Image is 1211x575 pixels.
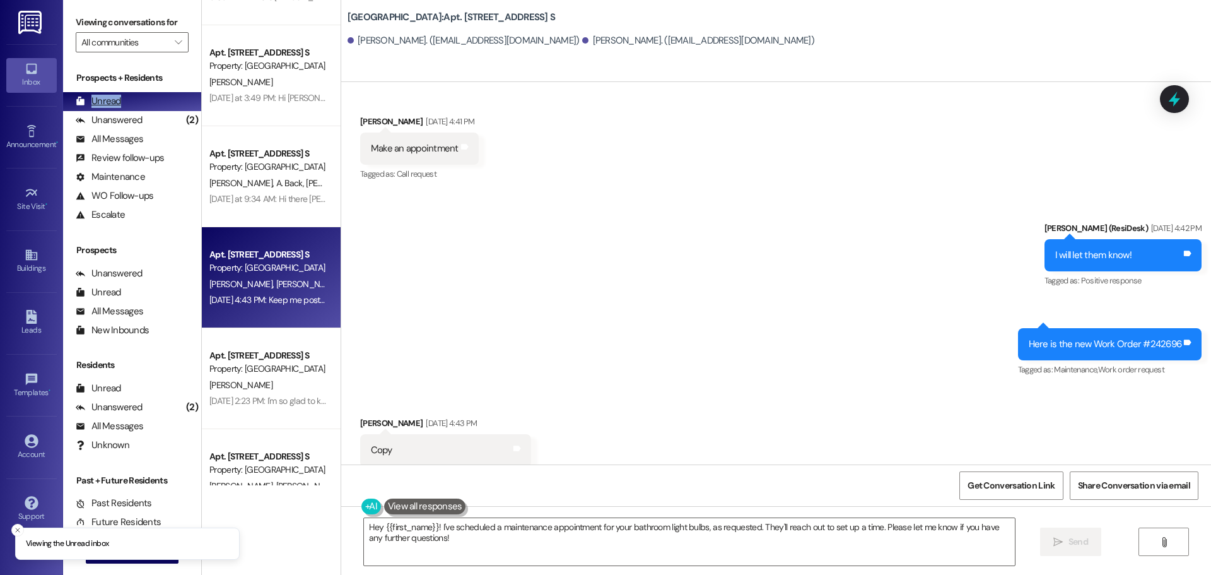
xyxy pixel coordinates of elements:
span: Get Conversation Link [968,479,1055,492]
div: Unanswered [76,267,143,280]
div: Copy [371,444,392,457]
div: Tagged as: [1044,271,1202,290]
b: [GEOGRAPHIC_DATA]: Apt. [STREET_ADDRESS] S [348,11,555,24]
a: Templates • [6,369,57,403]
i:  [1159,537,1169,547]
div: Unanswered [76,114,143,127]
span: Positive response [1081,275,1142,286]
div: WO Follow-ups [76,189,153,203]
div: [DATE] at 9:34 AM: Hi there [PERSON_NAME], [PERSON_NAME] and [PERSON_NAME]! I just wanted to chec... [209,193,902,205]
span: [PERSON_NAME] [209,76,272,88]
div: Property: [GEOGRAPHIC_DATA] [209,463,326,477]
div: Apt. [STREET_ADDRESS] S [209,147,326,160]
div: All Messages [76,305,143,318]
div: Prospects [63,244,201,257]
button: Send [1040,528,1101,556]
span: [PERSON_NAME] [276,278,339,290]
div: Property: [GEOGRAPHIC_DATA] [209,261,326,275]
div: (2) [183,398,201,417]
div: Escalate [76,208,125,222]
a: Leads [6,306,57,340]
div: (2) [183,110,201,130]
div: Prospects + Residents [63,71,201,85]
div: [DATE] 4:41 PM [423,115,474,128]
i:  [175,37,182,47]
img: ResiDesk Logo [18,11,44,34]
a: Inbox [6,58,57,92]
div: [PERSON_NAME]. ([EMAIL_ADDRESS][DOMAIN_NAME]) [582,34,814,47]
div: New Inbounds [76,324,149,337]
div: Past + Future Residents [63,474,201,487]
span: [PERSON_NAME] [306,177,369,189]
div: Property: [GEOGRAPHIC_DATA] [209,362,326,376]
div: Apt. [STREET_ADDRESS] S [209,248,326,261]
div: I will let them know! [1055,249,1132,262]
textarea: Hey {{first_name}}! I've scheduled a maintenance appointment for your bathroom light bulbs, as re... [364,518,1015,566]
a: Account [6,430,57,465]
div: All Messages [76,420,143,433]
div: Maintenance [76,170,145,184]
div: Tagged as: [360,165,479,183]
div: [PERSON_NAME] (ResiDesk) [1044,222,1202,239]
span: [PERSON_NAME] [209,379,272,391]
div: Unread [76,286,121,299]
span: Maintenance , [1054,364,1097,375]
div: Apt. [STREET_ADDRESS] S [209,349,326,362]
span: [PERSON_NAME] [276,480,339,492]
div: Unread [76,95,121,108]
div: Review follow-ups [76,151,164,165]
div: Make an appointment [371,142,459,155]
div: Apt. [STREET_ADDRESS] S [209,450,326,463]
span: • [49,386,50,395]
div: Tagged as: [1018,360,1202,379]
div: Unread [76,382,121,395]
div: [DATE] 4:43 PM: Keep me posted! [209,294,332,305]
input: All communities [81,32,168,52]
div: [DATE] 4:42 PM [1148,222,1202,235]
div: [DATE] 4:43 PM [423,417,477,430]
span: • [45,200,47,209]
div: Property: [GEOGRAPHIC_DATA] [209,160,326,174]
span: Call request [397,169,436,179]
div: Unknown [76,439,129,452]
div: Past Residents [76,497,152,510]
div: Property: [GEOGRAPHIC_DATA] [209,59,326,73]
button: Close toast [11,524,24,536]
span: Send [1068,535,1088,548]
div: Apt. [STREET_ADDRESS] S [209,46,326,59]
a: Support [6,492,57,526]
span: [PERSON_NAME] [209,278,276,290]
span: Share Conversation via email [1078,479,1190,492]
div: [PERSON_NAME] [360,417,531,434]
div: Future Residents [76,516,161,529]
span: [PERSON_NAME] [209,480,276,492]
button: Get Conversation Link [959,471,1063,500]
a: Site Visit • [6,182,57,216]
div: All Messages [76,133,143,146]
button: Share Conversation via email [1070,471,1198,500]
span: Work order request [1098,364,1164,375]
label: Viewing conversations for [76,13,189,32]
span: A. Back [276,177,306,189]
div: [PERSON_NAME]. ([EMAIL_ADDRESS][DOMAIN_NAME]) [348,34,580,47]
i:  [1053,537,1063,547]
div: Residents [63,359,201,372]
span: • [56,138,58,147]
div: Unanswered [76,401,143,414]
div: [PERSON_NAME] [360,115,479,133]
p: Viewing the Unread inbox [26,538,108,550]
span: [PERSON_NAME] [209,177,276,189]
a: Buildings [6,244,57,278]
div: Here is the new Work Order #242696 [1029,338,1182,351]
